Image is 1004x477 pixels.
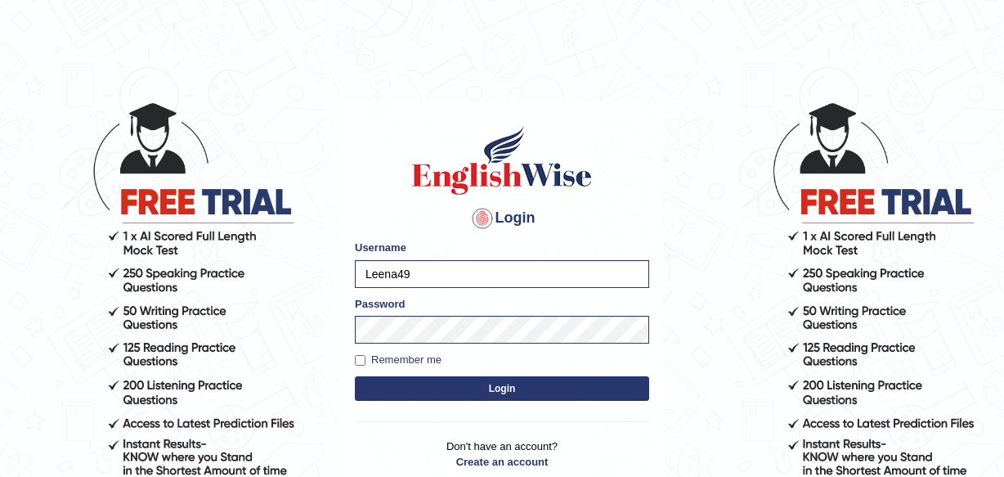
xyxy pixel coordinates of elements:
[355,454,649,470] a: Create an account
[355,240,406,255] label: Username
[355,296,405,312] label: Password
[355,376,649,401] button: Login
[409,124,595,197] img: Logo of English Wise sign in for intelligent practice with AI
[355,355,365,366] input: Remember me
[355,352,441,368] label: Remember me
[355,205,649,232] h4: Login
